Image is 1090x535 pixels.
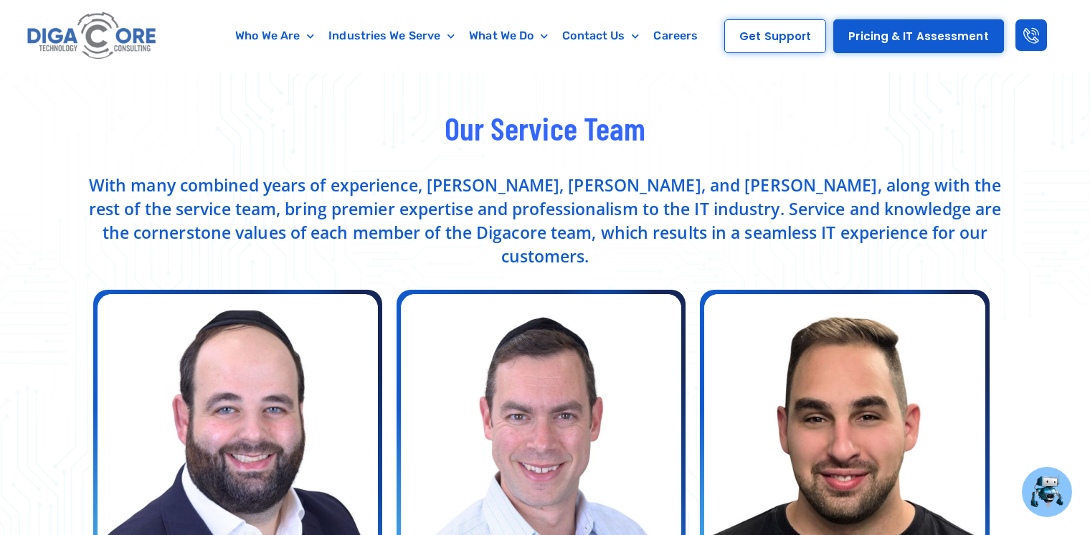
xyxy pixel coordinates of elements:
p: With many combined years of experience, [PERSON_NAME], [PERSON_NAME], and [PERSON_NAME], along wi... [86,174,1004,268]
a: What We Do [462,19,555,52]
img: Digacore logo 1 [24,7,161,65]
a: Careers [646,19,705,52]
span: Our Service Team [445,108,646,147]
a: Industries We Serve [321,19,462,52]
a: Pricing & IT Assessment [833,19,1003,53]
nav: Menu [219,19,714,52]
a: Contact Us [555,19,646,52]
span: Pricing & IT Assessment [848,31,988,42]
a: Who We Are [228,19,321,52]
a: Get Support [724,19,826,53]
span: Get Support [739,31,811,42]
